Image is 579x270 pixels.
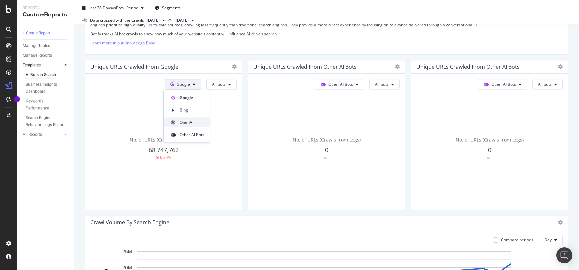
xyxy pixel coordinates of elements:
span: 2025 Jul. 29th [176,17,189,23]
button: Other AI Bots [315,79,364,90]
a: Manage Tables [23,42,69,49]
div: 6.34% [160,155,171,160]
span: 2025 Aug. 26th [147,17,160,23]
button: Last 28 DaysvsPrev. Period [79,3,146,13]
span: No. of URLs (Crawls from Logs) [130,137,198,143]
span: Bing [180,107,204,113]
div: Templates [23,62,41,69]
span: Other AI Bots [328,81,353,87]
a: Keywords Performance [26,98,69,112]
span: All bots [212,81,226,87]
div: Search Engine Behavior: Logs Report [26,114,65,128]
button: All bots [369,79,400,90]
span: Last 28 Days [88,5,112,11]
button: [DATE] [144,16,168,24]
button: All bots [532,79,563,90]
button: Google [165,79,201,90]
div: Unique URLs Crawled from Other AI Bots [416,63,520,70]
div: Keywords Performance [26,98,63,112]
span: All bots [538,81,552,87]
span: Segments [162,5,181,11]
span: No. of URLs (Crawls from Logs) [293,137,361,143]
div: Manage Reports [23,52,52,59]
img: Equal [487,157,490,159]
button: Other AI Bots [478,79,527,90]
div: Unique URLs Crawled from GoogleGoogleAll botsNo. of URLs (Crawls from Logs)68,747,7626.34% [85,60,242,210]
div: Business Insights Dashboard [26,81,64,95]
div: - [491,155,492,161]
div: AI Bots in Search [26,71,56,78]
div: Crawl Volume By Search Engine [90,219,169,226]
a: Learn more in our Knowledge Base [90,40,155,46]
a: Manage Reports [23,52,69,59]
div: Manage Tables [23,42,50,49]
a: AI Bots in Search [26,71,69,78]
div: Unique URLs Crawled from Other AI BotsOther AI BotsAll botsNo. of URLs (Crawls from Logs)0Equal- [248,60,405,210]
span: Google [177,81,190,87]
a: Business Insights Dashboard [26,81,69,95]
span: 68,747,762 [149,146,179,154]
div: Unique URLs Crawled from Other AI BotsOther AI BotsAll botsNo. of URLs (Crawls from Logs)0Equal- [411,60,568,210]
a: Search Engine Behavior: Logs Report [26,114,69,128]
span: 0 [325,146,328,154]
div: Compare periods [501,237,533,243]
text: 25M [122,249,132,254]
span: Google [180,95,204,101]
div: Reports [23,5,68,11]
span: 0 [488,146,491,154]
span: vs Prev. Period [112,5,138,11]
a: + Create Report [23,30,69,37]
div: Tooltip anchor [14,96,20,102]
div: - [328,155,329,161]
span: vs [168,17,173,23]
span: No. of URLs (Crawls from Logs) [456,137,524,143]
div: Open Intercom Messenger [556,247,572,263]
a: Templates [23,62,62,69]
span: All bots [375,81,389,87]
div: + Create Report [23,30,50,37]
span: Other AI Bots [491,81,516,87]
div: Unique URLs Crawled from Google [90,63,178,70]
p: Botify tracks AI bot crawls to show how much of your website’s content will influence AI-driven s... [90,31,563,37]
button: [DATE] [173,16,197,24]
div: Data crossed with the Crawls [90,17,144,23]
a: All Reports [23,131,62,138]
img: Equal [324,157,327,159]
div: CustomReports [23,11,68,19]
span: Other AI Bots [180,132,204,138]
div: All Reports [23,131,42,138]
span: Day [544,237,552,243]
button: All bots [206,79,237,90]
button: Day [539,235,563,245]
div: Unique URLs Crawled from Other AI Bots [253,63,357,70]
span: OpenAI [180,119,204,125]
button: Segments [152,3,183,13]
